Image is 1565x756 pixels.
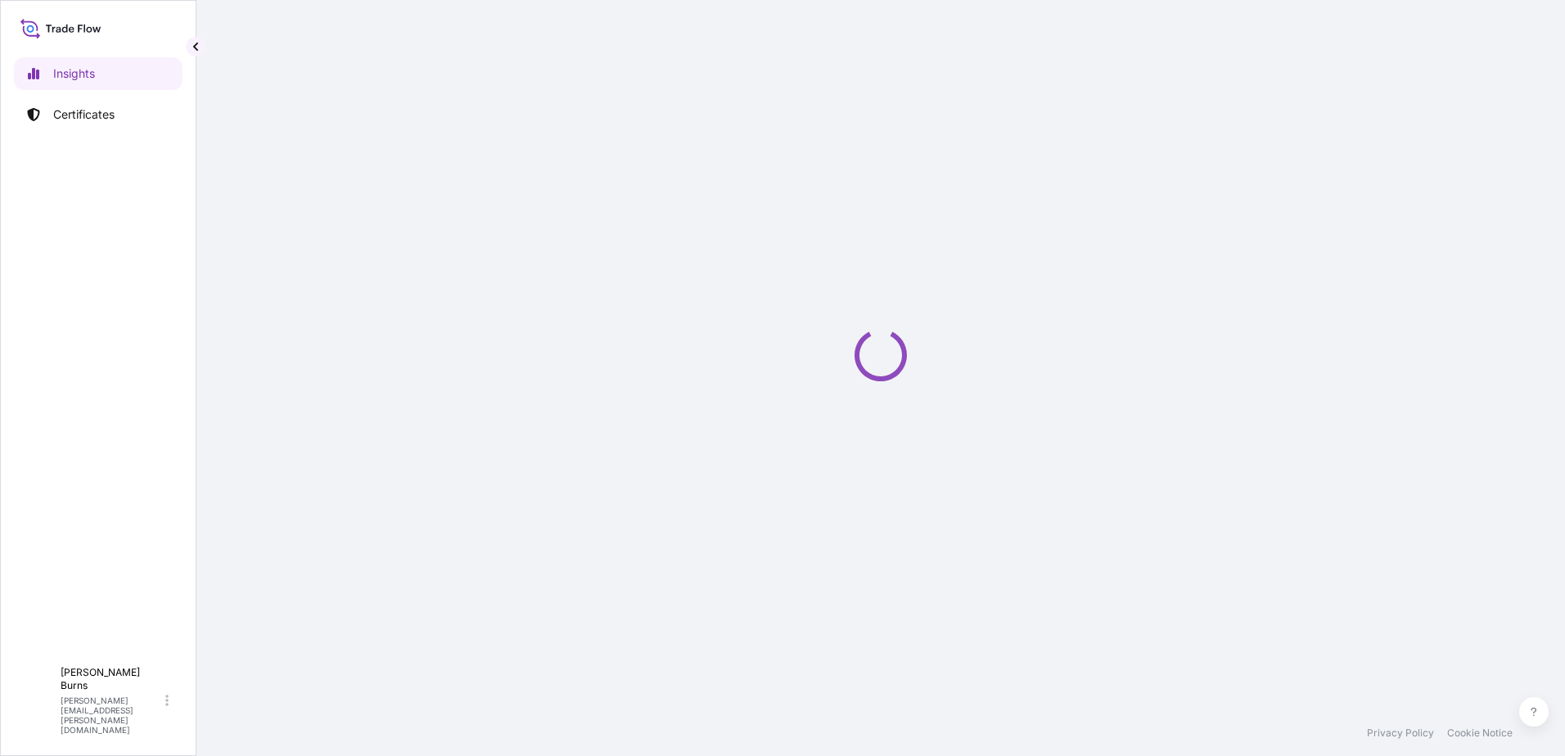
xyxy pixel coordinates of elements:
a: Insights [14,57,183,90]
span: B [33,692,43,709]
a: Privacy Policy [1367,727,1434,740]
a: Certificates [14,98,183,131]
p: [PERSON_NAME] Burns [61,666,162,692]
a: Cookie Notice [1447,727,1513,740]
p: Insights [53,65,95,82]
p: [PERSON_NAME][EMAIL_ADDRESS][PERSON_NAME][DOMAIN_NAME] [61,695,162,735]
p: Certificates [53,106,115,123]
